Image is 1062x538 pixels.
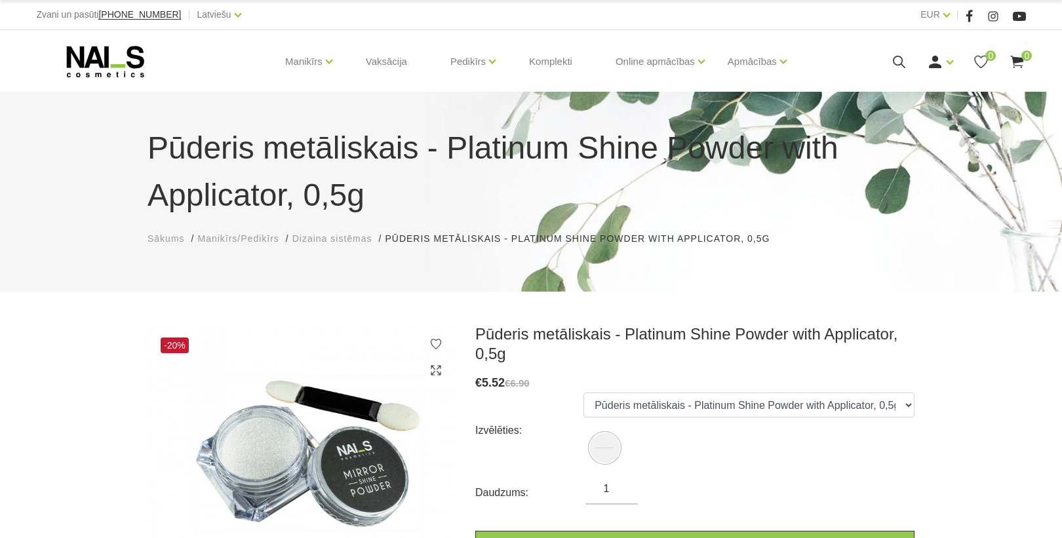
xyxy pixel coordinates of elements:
[197,233,279,244] span: Manikīrs/Pedikīrs
[475,324,914,364] h3: Pūderis metāliskais - Platinum Shine Powder with Applicator, 0,5g
[956,7,959,23] span: |
[475,376,482,389] span: €
[728,35,777,88] a: Apmācības
[482,376,505,389] span: 5.52
[197,232,279,246] a: Manikīrs/Pedikīrs
[98,10,181,20] a: [PHONE_NUMBER]
[197,7,231,22] a: Latviešu
[285,35,323,88] a: Manikīrs
[505,377,530,389] s: €6.90
[1021,50,1032,61] span: 0
[616,35,695,88] a: Online apmācības
[187,7,190,23] span: |
[475,420,583,441] div: Izvēlēties:
[590,433,619,463] img: Pūderis metāliskais - Platinum Shine Powder with Applicator, 0,5g
[973,54,989,70] a: 0
[147,232,185,246] a: Sākums
[985,50,996,61] span: 0
[385,232,783,246] li: Pūderis metāliskais - Platinum Shine Powder with Applicator, 0,5g
[161,337,189,353] span: -20%
[147,233,185,244] span: Sākums
[450,35,486,88] a: Pedikīrs
[1009,54,1025,70] a: 0
[147,125,914,219] h1: Pūderis metāliskais - Platinum Shine Powder with Applicator, 0,5g
[355,30,418,93] a: Vaksācija
[292,232,372,246] a: Dizaina sistēmas
[292,233,372,244] span: Dizaina sistēmas
[519,30,583,93] a: Komplekti
[98,9,181,20] span: [PHONE_NUMBER]
[475,482,585,503] div: Daudzums:
[37,7,182,23] div: Zvani un pasūti
[920,7,940,22] a: EUR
